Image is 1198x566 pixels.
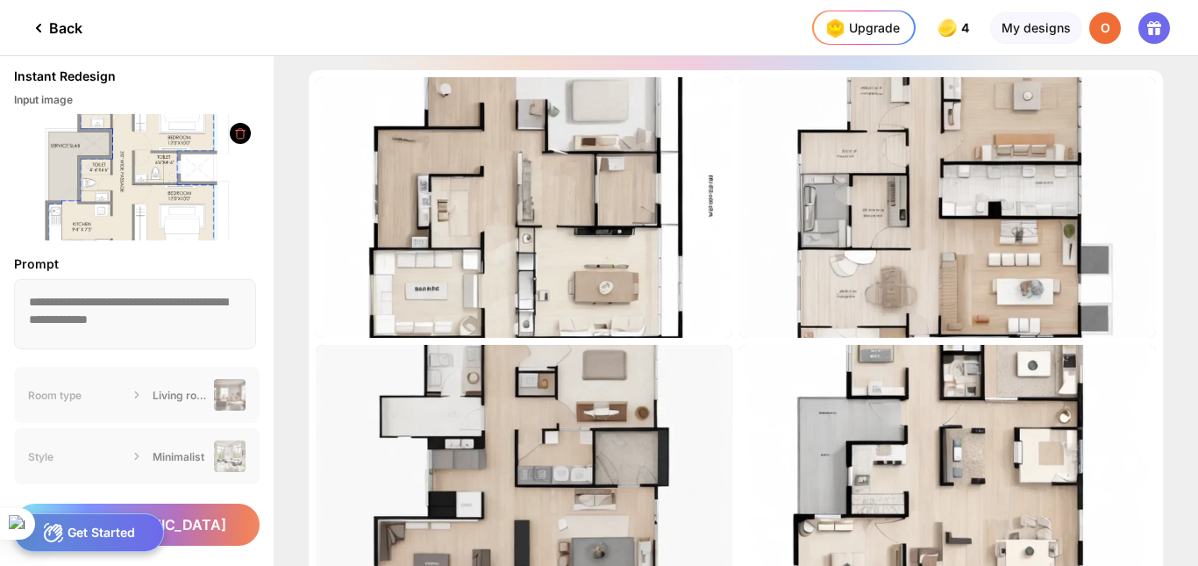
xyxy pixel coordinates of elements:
div: Upgrade [821,14,900,42]
img: upgrade-nav-btn-icon.gif [821,14,849,42]
div: Input image [14,93,260,107]
div: Prompt [14,254,260,274]
div: Instant Redesign [14,68,116,84]
div: Back [28,18,82,39]
div: O [1089,12,1121,44]
span: 4 [961,21,973,35]
div: Get Started [14,513,164,552]
div: My designs [990,12,1082,44]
